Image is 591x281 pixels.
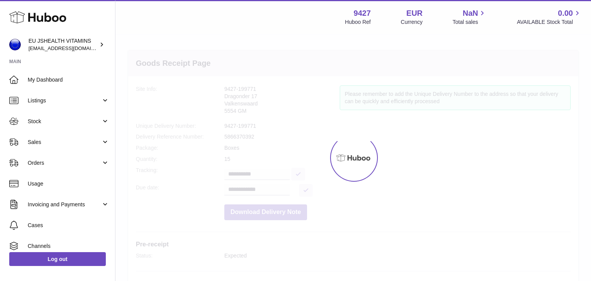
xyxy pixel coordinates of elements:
[28,243,109,250] span: Channels
[28,76,109,84] span: My Dashboard
[401,18,423,26] div: Currency
[28,201,101,208] span: Invoicing and Payments
[406,8,422,18] strong: EUR
[28,45,113,51] span: [EMAIL_ADDRESS][DOMAIN_NAME]
[28,139,101,146] span: Sales
[9,39,21,50] img: internalAdmin-9427@internal.huboo.com
[28,180,109,187] span: Usage
[517,8,582,26] a: 0.00 AVAILABLE Stock Total
[28,37,98,52] div: EU JSHEALTH VITAMINS
[452,8,487,26] a: NaN Total sales
[354,8,371,18] strong: 9427
[452,18,487,26] span: Total sales
[9,252,106,266] a: Log out
[28,118,101,125] span: Stock
[28,222,109,229] span: Cases
[517,18,582,26] span: AVAILABLE Stock Total
[345,18,371,26] div: Huboo Ref
[28,159,101,167] span: Orders
[462,8,478,18] span: NaN
[558,8,573,18] span: 0.00
[28,97,101,104] span: Listings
